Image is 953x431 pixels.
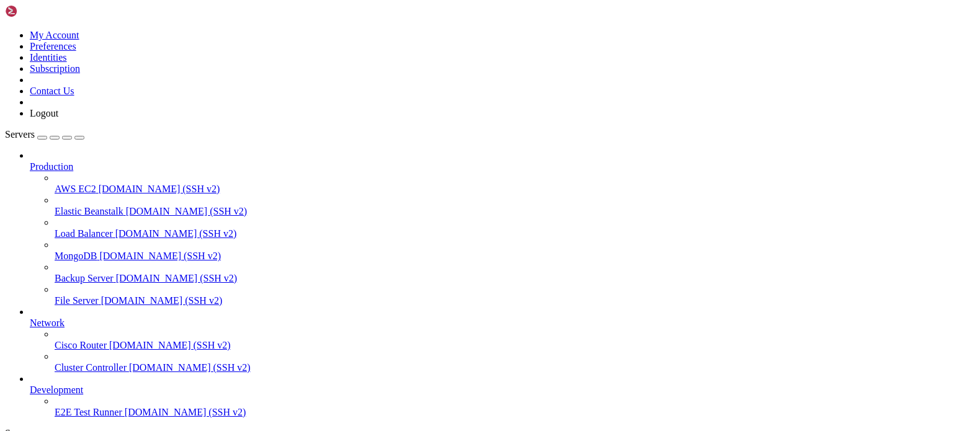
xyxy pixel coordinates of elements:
a: Logout [30,108,58,118]
a: File Server [DOMAIN_NAME] (SSH v2) [55,295,948,306]
span: MongoDB [55,251,97,261]
span: [DOMAIN_NAME] (SSH v2) [99,251,221,261]
span: File Server [55,295,99,306]
a: Production [30,161,948,172]
a: Contact Us [30,86,74,96]
a: Load Balancer [DOMAIN_NAME] (SSH v2) [55,228,948,239]
span: Production [30,161,73,172]
a: Elastic Beanstalk [DOMAIN_NAME] (SSH v2) [55,206,948,217]
li: MongoDB [DOMAIN_NAME] (SSH v2) [55,239,948,262]
a: Network [30,318,948,329]
a: Servers [5,129,84,140]
span: [DOMAIN_NAME] (SSH v2) [115,228,237,239]
li: Cluster Controller [DOMAIN_NAME] (SSH v2) [55,351,948,373]
li: E2E Test Runner [DOMAIN_NAME] (SSH v2) [55,396,948,418]
span: [DOMAIN_NAME] (SSH v2) [99,184,220,194]
li: Development [30,373,948,418]
a: Identities [30,52,67,63]
span: Cisco Router [55,340,107,350]
li: Elastic Beanstalk [DOMAIN_NAME] (SSH v2) [55,195,948,217]
span: Load Balancer [55,228,113,239]
a: Development [30,384,948,396]
span: [DOMAIN_NAME] (SSH v2) [125,407,246,417]
a: Cisco Router [DOMAIN_NAME] (SSH v2) [55,340,948,351]
li: Network [30,306,948,373]
span: Development [30,384,83,395]
li: Production [30,150,948,306]
span: Backup Server [55,273,114,283]
a: Backup Server [DOMAIN_NAME] (SSH v2) [55,273,948,284]
li: Backup Server [DOMAIN_NAME] (SSH v2) [55,262,948,284]
span: Elastic Beanstalk [55,206,123,216]
span: Network [30,318,65,328]
span: [DOMAIN_NAME] (SSH v2) [101,295,223,306]
a: My Account [30,30,79,40]
span: Cluster Controller [55,362,127,373]
li: Cisco Router [DOMAIN_NAME] (SSH v2) [55,329,948,351]
li: AWS EC2 [DOMAIN_NAME] (SSH v2) [55,172,948,195]
span: [DOMAIN_NAME] (SSH v2) [129,362,251,373]
span: AWS EC2 [55,184,96,194]
span: E2E Test Runner [55,407,122,417]
a: Subscription [30,63,80,74]
span: Servers [5,129,35,140]
span: [DOMAIN_NAME] (SSH v2) [116,273,238,283]
a: Preferences [30,41,76,51]
a: E2E Test Runner [DOMAIN_NAME] (SSH v2) [55,407,948,418]
li: File Server [DOMAIN_NAME] (SSH v2) [55,284,948,306]
a: MongoDB [DOMAIN_NAME] (SSH v2) [55,251,948,262]
span: [DOMAIN_NAME] (SSH v2) [126,206,248,216]
a: Cluster Controller [DOMAIN_NAME] (SSH v2) [55,362,948,373]
span: [DOMAIN_NAME] (SSH v2) [109,340,231,350]
a: AWS EC2 [DOMAIN_NAME] (SSH v2) [55,184,948,195]
li: Load Balancer [DOMAIN_NAME] (SSH v2) [55,217,948,239]
img: Shellngn [5,5,76,17]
